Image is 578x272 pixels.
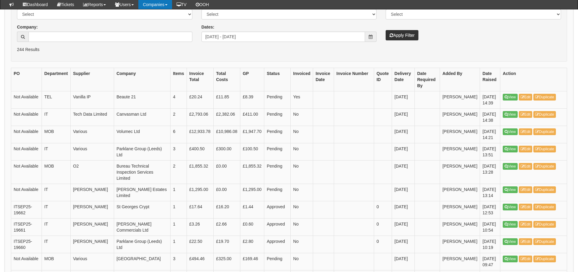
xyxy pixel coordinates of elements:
td: Parklane Group (Leeds) Ltd [114,143,170,160]
td: Pending [264,143,291,160]
td: £22.50 [187,236,214,253]
td: 1 [171,201,187,218]
th: Items [171,68,187,91]
a: View [503,146,518,152]
td: O2 [70,160,114,184]
td: [PERSON_NAME] Estates Limited [114,184,170,201]
td: [PERSON_NAME] [440,143,480,160]
td: [DATE] [392,253,415,270]
td: £0.00 [214,184,240,201]
a: View [503,221,518,228]
td: Volumec Ltd [114,126,170,143]
td: Pending [264,160,291,184]
td: ITSEP25-19660 [11,236,42,253]
td: Pending [264,184,291,201]
th: Supplier [70,68,114,91]
a: Duplicate [533,204,556,210]
td: 0 [374,201,392,218]
td: £411.00 [240,108,264,126]
td: Pending [264,91,291,108]
a: Edit [519,94,532,100]
td: St Georges Crypt [114,201,170,218]
td: [DATE] [392,108,415,126]
td: [DATE] 13:51 [480,143,500,160]
a: View [503,163,518,170]
td: Pending [264,126,291,143]
td: £1,295.00 [240,184,264,201]
td: IT [42,218,70,236]
td: £1,855.32 [187,160,214,184]
a: Duplicate [533,186,556,193]
td: 2 [171,108,187,126]
td: 6 [171,126,187,143]
td: [DATE] 14:39 [480,91,500,108]
a: Edit [519,186,532,193]
td: £300.00 [214,143,240,160]
td: Beaute 21 [114,91,170,108]
a: Edit [519,146,532,152]
th: Added By [440,68,480,91]
td: IT [42,236,70,253]
td: [PERSON_NAME] [440,184,480,201]
td: Approved [264,236,291,253]
th: Delivery Date [392,68,415,91]
td: [GEOGRAPHIC_DATA] [114,253,170,270]
td: [DATE] [392,236,415,253]
td: Not Available [11,160,42,184]
td: £19.70 [214,236,240,253]
td: £100.50 [240,143,264,160]
p: 244 Results [17,46,561,53]
td: £2.80 [240,236,264,253]
td: £17.64 [187,201,214,218]
td: [DATE] 14:38 [480,108,500,126]
td: IT [42,143,70,160]
td: No [291,108,313,126]
td: IT [42,108,70,126]
td: Pending [264,253,291,270]
td: [PERSON_NAME] [70,236,114,253]
td: [PERSON_NAME] [440,236,480,253]
th: GP [240,68,264,91]
td: £12,933.78 [187,126,214,143]
td: 0 [374,218,392,236]
td: No [291,126,313,143]
td: £400.50 [187,143,214,160]
a: Edit [519,163,532,170]
th: PO [11,68,42,91]
th: Status [264,68,291,91]
td: 3 [171,143,187,160]
td: [DATE] [392,201,415,218]
a: View [503,128,518,135]
td: No [291,253,313,270]
td: Various [70,253,114,270]
td: £494.46 [187,253,214,270]
td: IT [42,184,70,201]
a: View [503,94,518,100]
td: £2,793.06 [187,108,214,126]
td: £1,855.32 [240,160,264,184]
td: [PERSON_NAME] [440,218,480,236]
td: [PERSON_NAME] [440,253,480,270]
td: Tech Data Limited [70,108,114,126]
td: [DATE] [392,184,415,201]
td: [PERSON_NAME] [70,201,114,218]
a: Duplicate [533,221,556,228]
td: ITSEP25-19662 [11,201,42,218]
td: No [291,201,313,218]
th: Department [42,68,70,91]
a: Edit [519,221,532,228]
th: Company [114,68,170,91]
th: Invoice Total [187,68,214,91]
td: IT [42,201,70,218]
td: £16.20 [214,201,240,218]
td: [PERSON_NAME] [440,126,480,143]
td: ITSEP25-19661 [11,218,42,236]
td: [DATE] [392,126,415,143]
td: £11.85 [214,91,240,108]
th: Date Required By [414,68,440,91]
td: £1,947.70 [240,126,264,143]
a: Duplicate [533,128,556,135]
td: Various [70,143,114,160]
a: View [503,256,518,262]
td: [PERSON_NAME] [70,184,114,201]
